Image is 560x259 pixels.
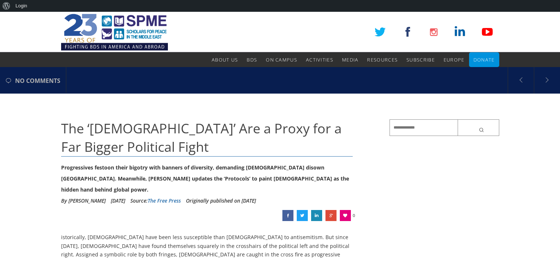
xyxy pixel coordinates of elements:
a: The ‘Jews’ Are a Proxy for a Far Bigger Political Fight [311,210,322,221]
a: The ‘Jews’ Are a Proxy for a Far Bigger Political Fight [325,210,337,221]
a: The ‘Jews’ Are a Proxy for a Far Bigger Political Fight [297,210,308,221]
span: Activities [306,56,333,63]
a: The ‘Jews’ Are a Proxy for a Far Bigger Political Fight [282,210,293,221]
span: Subscribe [406,56,435,63]
span: About Us [212,56,238,63]
li: Originally published on [DATE] [186,195,256,206]
img: SPME [61,12,168,52]
div: Source: [130,195,181,206]
a: Subscribe [406,52,435,67]
span: On Campus [266,56,297,63]
div: Progressives festoon their bigotry with banners of diversity, demanding [DEMOGRAPHIC_DATA] disown... [61,162,353,195]
a: The Free Press [148,197,181,204]
span: BDS [247,56,257,63]
a: About Us [212,52,238,67]
a: Europe [444,52,465,67]
span: The ‘[DEMOGRAPHIC_DATA]’ Are a Proxy for a Far Bigger Political Fight [61,119,342,156]
a: On Campus [266,52,297,67]
span: Europe [444,56,465,63]
a: Media [342,52,359,67]
span: Media [342,56,359,63]
li: [DATE] [111,195,125,206]
span: Donate [473,56,495,63]
span: Resources [367,56,398,63]
li: By [PERSON_NAME] [61,195,106,206]
a: BDS [247,52,257,67]
a: Activities [306,52,333,67]
span: no comments [15,68,60,94]
a: Resources [367,52,398,67]
a: Donate [473,52,495,67]
span: 0 [353,210,355,221]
